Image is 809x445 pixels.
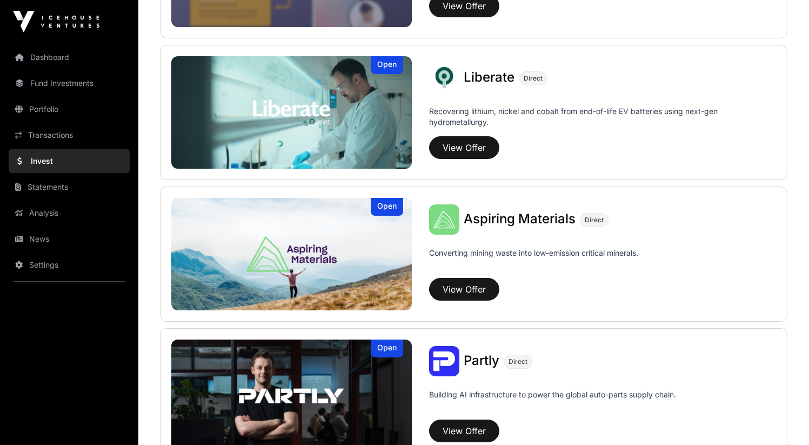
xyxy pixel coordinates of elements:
a: Settings [9,253,130,277]
p: Converting mining waste into low-emission critical minerals. [429,248,638,274]
div: Open [371,56,403,74]
a: LiberateOpen [171,56,412,169]
a: Portfolio [9,97,130,121]
a: Analysis [9,201,130,225]
a: Statements [9,175,130,199]
iframe: Chat Widget [755,393,809,445]
a: News [9,227,130,251]
img: Aspiring Materials [171,198,412,310]
span: Partly [464,353,499,368]
a: Partly [464,354,499,368]
span: Liberate [464,69,514,85]
img: Icehouse Ventures Logo [13,11,99,32]
div: Open [371,198,403,216]
span: Direct [509,357,527,366]
a: Aspiring Materials [464,212,576,227]
a: Fund Investments [9,71,130,95]
a: Aspiring MaterialsOpen [171,198,412,310]
button: View Offer [429,420,499,442]
button: View Offer [429,278,499,301]
button: View Offer [429,136,499,159]
a: Liberate [464,71,514,85]
a: Transactions [9,123,130,147]
a: Invest [9,149,130,173]
span: Direct [524,74,543,83]
span: Aspiring Materials [464,211,576,227]
img: Liberate [429,63,459,93]
a: Dashboard [9,45,130,69]
p: Building AI infrastructure to power the global auto-parts supply chain. [429,389,676,415]
img: Partly [429,346,459,376]
div: Open [371,340,403,357]
p: Recovering lithium, nickel and cobalt from end-of-life EV batteries using next-gen hydrometallurgy. [429,106,776,132]
img: Aspiring Materials [429,204,459,235]
img: Liberate [171,56,412,169]
span: Direct [585,216,604,224]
